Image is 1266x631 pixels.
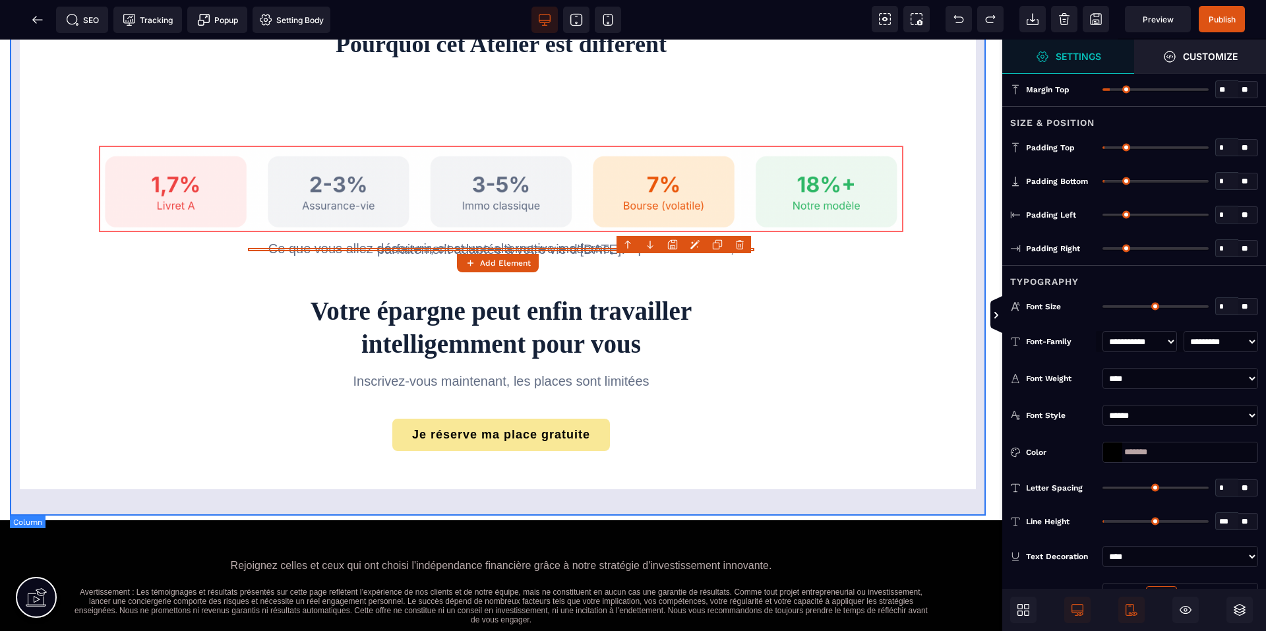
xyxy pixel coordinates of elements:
[24,7,51,33] span: Back
[1051,6,1077,32] span: Clear
[1026,483,1083,493] span: Letter Spacing
[457,254,539,272] button: Add Element
[1172,597,1199,623] span: Cmd Hidden Block
[1026,84,1070,95] span: Margin Top
[253,7,330,33] span: Favicon
[1019,6,1046,32] span: Open Import Webpage
[1002,40,1134,74] span: Open Style Manager
[1056,51,1101,61] strong: Settings
[977,6,1004,32] span: Redo
[1026,335,1096,348] div: Font-Family
[1010,587,1065,600] p: Text Align
[1064,597,1091,623] span: Is Show Desktop
[1209,15,1236,24] span: Publish
[99,255,903,321] h2: Votre épargne peut enfin travailler intelligemment pour vous
[1002,296,1015,336] span: Toggle Views
[903,6,930,32] span: Screenshot
[1026,243,1080,254] span: Padding Right
[1083,6,1109,32] span: Save
[66,13,99,26] span: SEO
[248,209,754,211] p: Ce que vous allez découvrir, c'est une alternative moderne, simple et sécurisée, parfaitement ada...
[56,7,108,33] span: Seo meta data
[123,13,173,26] span: Tracking
[259,13,324,26] span: Setting Body
[1026,176,1088,187] span: Padding Bottom
[1026,372,1096,385] div: Font Weight
[946,6,972,32] span: Undo
[1125,6,1191,32] span: Preview
[1010,597,1037,623] span: Open Blocks
[1026,409,1096,422] div: Font Style
[563,7,589,33] span: View tablet
[1026,550,1096,563] div: Text Decoration
[248,332,754,351] p: Inscrivez-vous maintenant, les places sont limitées
[187,7,247,33] span: Create Alert Modal
[531,7,558,33] span: View desktop
[480,258,531,268] strong: Add Element
[99,106,903,192] img: 20c8b0f45e8ec817e2dc97ce35ac151c_Capture_d%E2%80%99e%CC%81cran_2025-09-01_a%CC%80_20.41.24.png
[1143,15,1174,24] span: Preview
[113,7,182,33] span: Tracking code
[1026,446,1096,459] div: Color
[392,379,609,411] button: Je réserve ma place gratuite
[73,535,929,597] text: Avertissement : Les témoignages et résultats présentés sur cette page reflètent l’expérience de n...
[1002,265,1266,289] div: Typography
[1026,301,1061,312] span: Font Size
[1026,210,1076,220] span: Padding Left
[872,6,898,32] span: View components
[1118,597,1145,623] span: Is Show Mobile
[197,13,238,26] span: Popup
[1134,40,1266,74] span: Open Style Manager
[1183,51,1238,61] strong: Customize
[1199,6,1245,32] span: Save
[1026,516,1070,527] span: Line Height
[20,517,982,535] text: Rejoignez celles et ceux qui ont choisi l'indépendance financière grâce à notre stratégie d'inves...
[1002,106,1266,131] div: Size & Position
[1226,597,1253,623] span: Open Sub Layers
[1026,142,1075,153] span: Padding Top
[595,7,621,33] span: View mobile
